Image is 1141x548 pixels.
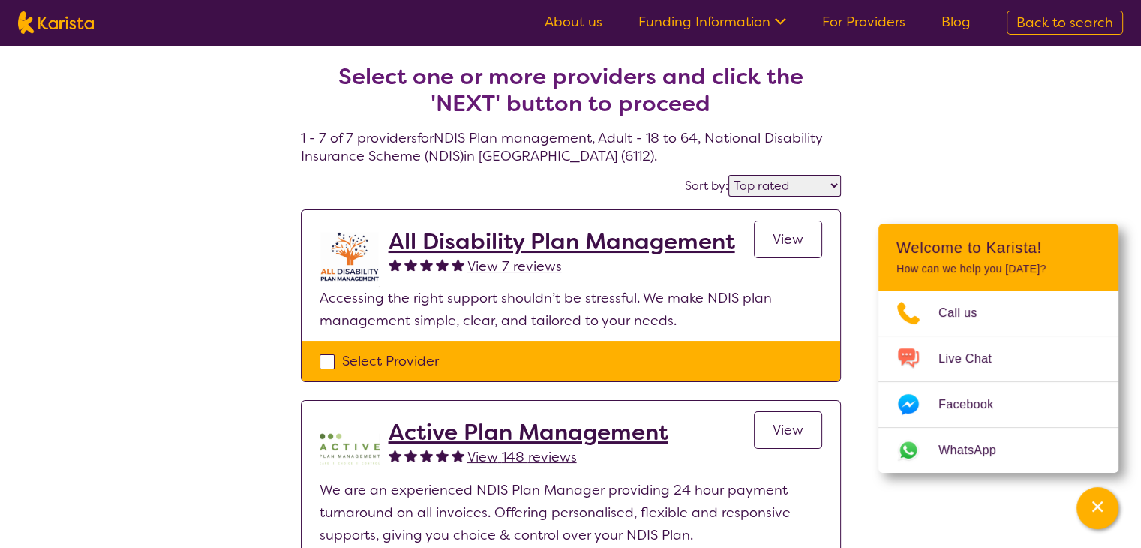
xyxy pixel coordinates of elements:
a: View [754,411,822,449]
span: Call us [938,302,995,324]
img: fullstar [420,449,433,462]
p: We are an experienced NDIS Plan Manager providing 24 hour payment turnaround on all invoices. Off... [320,479,822,546]
span: View 7 reviews [467,257,562,276]
ul: Choose channel [878,291,1118,473]
span: WhatsApp [938,439,1014,462]
p: Accessing the right support shouldn’t be stressful. We make NDIS plan management simple, clear, a... [320,287,822,332]
div: Channel Menu [878,224,1118,473]
img: at5vqv0lot2lggohlylh.jpg [320,228,380,287]
a: Blog [941,13,971,31]
img: fullstar [452,258,464,271]
p: How can we help you [DATE]? [896,263,1100,276]
a: About us [545,13,602,31]
h2: Select one or more providers and click the 'NEXT' button to proceed [319,63,823,117]
a: Funding Information [638,13,786,31]
span: Facebook [938,393,1011,416]
img: fullstar [404,258,417,271]
img: fullstar [404,449,417,462]
img: pypzb5qm7jexfhutod0x.png [320,419,380,479]
span: View 148 reviews [467,448,577,466]
img: Karista logo [18,11,94,34]
img: fullstar [436,258,449,271]
span: Back to search [1016,14,1113,32]
a: View [754,221,822,258]
a: Active Plan Management [389,419,668,446]
img: fullstar [389,449,401,462]
img: fullstar [389,258,401,271]
button: Channel Menu [1076,487,1118,529]
a: For Providers [822,13,905,31]
img: fullstar [436,449,449,462]
h4: 1 - 7 of 7 providers for NDIS Plan management , Adult - 18 to 64 , National Disability Insurance ... [301,27,841,165]
span: Live Chat [938,348,1010,370]
a: All Disability Plan Management [389,228,735,255]
label: Sort by: [685,178,728,194]
a: Web link opens in a new tab. [878,428,1118,473]
span: View [773,230,803,248]
span: View [773,421,803,439]
img: fullstar [452,449,464,462]
h2: Welcome to Karista! [896,239,1100,257]
img: fullstar [420,258,433,271]
a: View 7 reviews [467,255,562,278]
a: Back to search [1007,11,1123,35]
a: View 148 reviews [467,446,577,468]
